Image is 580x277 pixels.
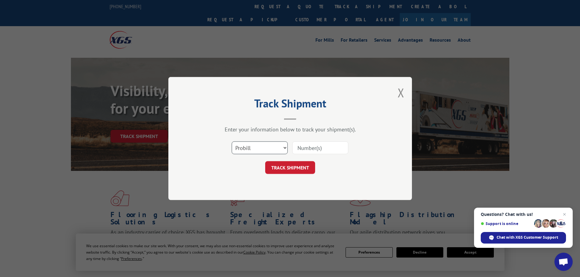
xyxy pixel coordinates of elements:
[497,235,558,240] span: Chat with XGS Customer Support
[265,161,315,174] button: TRACK SHIPMENT
[561,211,568,218] span: Close chat
[481,232,566,244] div: Chat with XGS Customer Support
[481,221,532,226] span: Support is online
[554,253,573,271] div: Open chat
[199,99,381,111] h2: Track Shipment
[481,212,566,217] span: Questions? Chat with us!
[292,141,348,154] input: Number(s)
[398,85,404,101] button: Close modal
[199,126,381,133] div: Enter your information below to track your shipment(s).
